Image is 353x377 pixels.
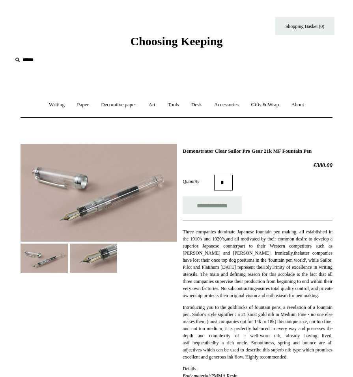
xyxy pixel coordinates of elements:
a: Choosing Keeping [130,41,222,46]
span: H [262,264,266,270]
a: Tools [162,94,185,115]
span: and all motivated by their common desire to develop a superior Japanese counterpart to their West... [183,236,332,256]
span: oly [265,264,271,270]
span: latter companies have lost their once top dog positions in the 'fountain pen world', while Sailor... [183,250,332,270]
a: Art [143,94,161,115]
img: Demonstrator Clear Sailor Pro Gear 21k MF Fountain Pen [21,244,68,273]
label: Quantity [183,178,214,185]
span: , [225,236,226,242]
span: Three companies dominate Japanese fountain pen making, all established in the 1910's and 1920’s [183,229,332,242]
a: Decorative paper [95,94,142,115]
h1: Demonstrator Clear Sailor Pro Gear 21k MF Fountain Pen [183,148,332,154]
a: Writing [43,94,70,115]
span: Details [183,366,196,371]
a: Shopping Basket (0) [275,17,334,35]
h2: £380.00 [183,162,332,169]
span: if bequeathed [187,340,214,346]
a: About [286,94,310,115]
a: Paper [71,94,94,115]
span: nsures total quality control, and private ownership protects their original vision and enthusiasm... [183,286,332,298]
p: Introducing you to the goldilocks of fountain pens, a revelation of a fountain pen. Sailor's styl... [183,304,332,360]
span: e [256,286,258,291]
img: Demonstrator Clear Sailor Pro Gear 21k MF Fountain Pen [70,244,117,273]
a: Gifts & Wrap [245,94,284,115]
span: T [272,264,275,270]
img: Demonstrator Clear Sailor Pro Gear 21k MF Fountain Pen [21,144,177,242]
span: the [294,250,300,256]
span: Choosing Keeping [130,35,222,48]
span: by a rich uncle. Smoothness, spring and bounce are all adjectives which can be used to describe t... [183,340,332,360]
a: Desk [186,94,207,115]
a: Accessories [209,94,244,115]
